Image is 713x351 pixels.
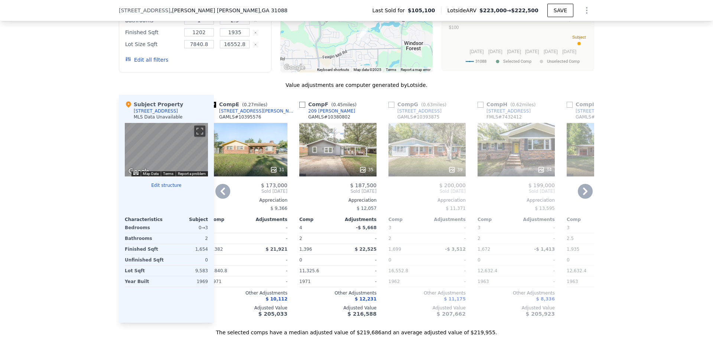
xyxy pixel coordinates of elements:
[348,311,377,317] span: $ 216,588
[299,290,377,296] div: Other Adjustments
[479,7,507,13] span: $223,000
[567,108,620,114] a: [STREET_ADDRESS]
[250,276,287,287] div: -
[528,182,555,188] span: $ 199,000
[125,123,208,176] div: Street View
[511,7,538,13] span: $222,500
[518,222,555,233] div: -
[562,49,576,54] text: [DATE]
[270,166,284,173] div: 31
[219,108,296,114] div: [STREET_ADDRESS][PERSON_NAME]
[478,305,555,311] div: Adjusted Value
[299,257,302,263] span: 0
[507,102,538,107] span: ( miles)
[444,296,466,302] span: $ 11,175
[486,108,531,114] div: [STREET_ADDRESS]
[446,206,466,211] span: $ 11,371
[547,4,573,17] button: SAVE
[567,197,644,203] div: Appreciation
[250,255,287,265] div: -
[254,31,257,34] button: Clear
[125,266,165,276] div: Lot Sqft
[359,166,374,173] div: 35
[239,102,270,107] span: ( miles)
[356,225,377,230] span: -$ 5,668
[445,247,466,252] span: -$ 3,512
[518,255,555,265] div: -
[125,222,165,233] div: Bedrooms
[429,233,466,244] div: -
[119,7,170,14] span: [STREET_ADDRESS]
[478,197,555,203] div: Appreciation
[388,108,442,114] a: [STREET_ADDRESS]
[503,59,531,64] text: Selected Comp
[388,188,466,194] span: Sold [DATE]
[299,276,336,287] div: 1971
[125,123,208,176] div: Map
[210,217,249,222] div: Comp
[397,108,442,114] div: [STREET_ADDRESS]
[299,233,336,244] div: 2
[125,276,165,287] div: Year Built
[535,206,555,211] span: $ 13,595
[478,108,531,114] a: [STREET_ADDRESS]
[572,35,586,39] text: Subject
[397,114,439,120] div: GAMLS # 10393875
[355,247,377,252] span: $ 22,525
[168,222,208,233] div: 0 → 3
[478,225,481,230] span: 3
[418,102,449,107] span: ( miles)
[194,126,205,137] button: Toggle fullscreen view
[299,247,312,252] span: 1,396
[299,108,355,114] a: 209 [PERSON_NAME]
[125,255,165,265] div: Unfinished Sqft
[388,247,401,252] span: 1,699
[338,217,377,222] div: Adjustments
[518,266,555,276] div: -
[478,233,515,244] div: 2
[447,7,479,14] span: Lotside ARV
[388,257,391,263] span: 0
[486,114,522,120] div: FMLS # 7432412
[210,101,270,108] div: Comp E
[567,217,605,222] div: Comp
[372,7,408,14] span: Last Sold for
[282,63,307,72] img: Google
[429,276,466,287] div: -
[134,108,178,114] div: [STREET_ADDRESS]
[478,217,516,222] div: Comp
[478,101,538,108] div: Comp H
[210,247,223,252] span: 1,382
[544,49,558,54] text: [DATE]
[250,233,287,244] div: -
[210,108,296,114] a: [STREET_ADDRESS][PERSON_NAME]
[437,311,466,317] span: $ 207,662
[125,56,168,64] button: Edit all filters
[299,217,338,222] div: Comp
[354,68,381,72] span: Map data ©2025
[534,247,555,252] span: -$ 1,413
[210,305,287,311] div: Adjusted Value
[168,266,208,276] div: 9,583
[439,182,466,188] span: $ 200,000
[388,101,449,108] div: Comp G
[429,222,466,233] div: -
[125,101,183,108] div: Subject Property
[317,67,349,72] button: Keyboard shortcuts
[210,290,287,296] div: Other Adjustments
[470,49,484,54] text: [DATE]
[333,102,343,107] span: 0.45
[299,268,319,273] span: 11,325.6
[579,3,594,18] button: Show Options
[168,276,208,287] div: 1969
[308,108,355,114] div: 209 [PERSON_NAME]
[567,257,570,263] span: 0
[448,166,463,173] div: 39
[567,276,604,287] div: 1963
[270,206,287,211] span: $ 9,366
[547,59,580,64] text: Unselected Comp
[478,247,490,252] span: 1,672
[210,233,247,244] div: 2
[339,266,377,276] div: -
[125,244,165,254] div: Finished Sqft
